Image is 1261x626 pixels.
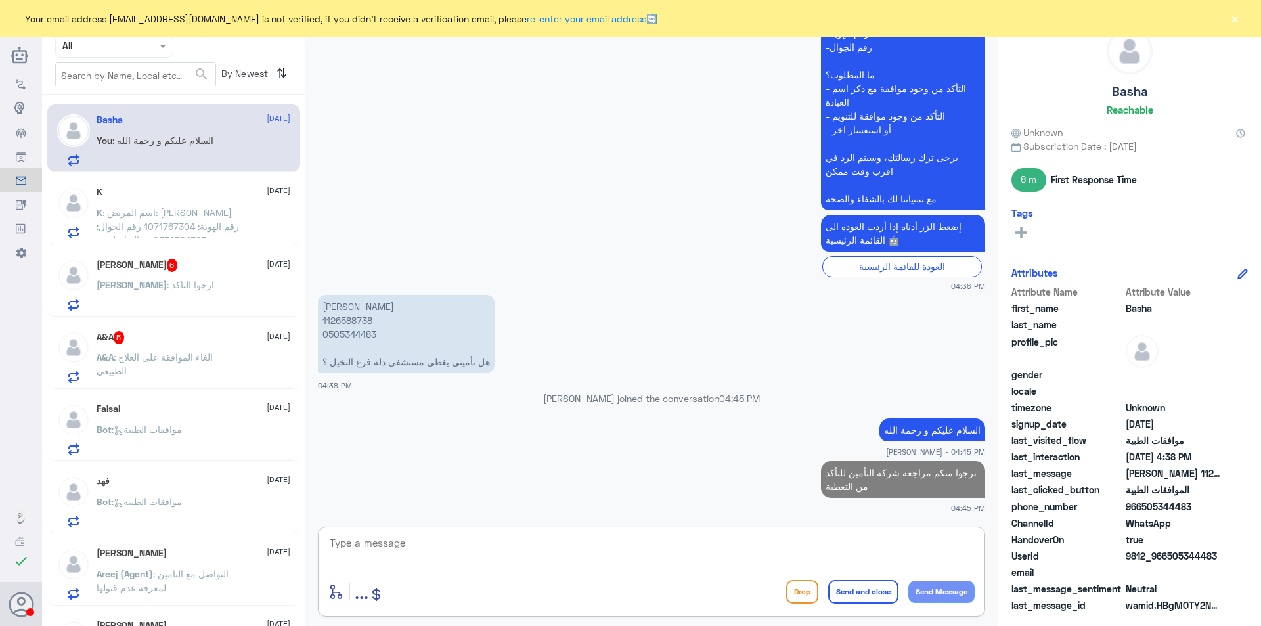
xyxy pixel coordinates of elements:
span: [DATE] [267,401,290,413]
img: defaultAdmin.png [57,548,90,581]
img: defaultAdmin.png [1107,29,1152,74]
span: Subscription Date : [DATE] [1011,139,1248,153]
span: email [1011,566,1123,579]
span: null [1126,566,1221,579]
span: [DATE] [267,112,290,124]
span: 2 [1126,516,1221,530]
span: [DATE] [267,185,290,196]
button: Send Message [908,581,975,603]
img: defaultAdmin.png [57,114,90,147]
i: check [13,553,29,569]
span: true [1126,533,1221,547]
button: search [194,64,210,85]
span: locale [1011,384,1123,398]
p: 30/8/2025, 4:45 PM [879,418,985,441]
span: timezone [1011,401,1123,414]
span: Bot [97,424,112,435]
h5: فهد [97,476,110,487]
span: 0 [1126,582,1221,596]
span: 04:38 PM [318,381,352,390]
button: Drop [786,580,818,604]
span: last_name [1011,318,1123,332]
img: defaultAdmin.png [57,331,90,364]
span: signup_date [1011,417,1123,431]
span: last_clicked_button [1011,483,1123,497]
span: phone_number [1011,500,1123,514]
span: Attribute Name [1011,285,1123,299]
h5: Faisal [97,403,120,414]
span: HandoverOn [1011,533,1123,547]
h5: Basha [97,114,123,125]
span: ChannelId [1011,516,1123,530]
span: 04:45 PM [719,393,760,404]
span: null [1126,384,1221,398]
span: الموافقات الطبية [1126,483,1221,497]
img: defaultAdmin.png [57,403,90,436]
span: By Newest [216,62,271,89]
span: [DATE] [267,546,290,558]
span: Basha [1126,302,1221,315]
span: Bot [97,496,112,507]
div: العودة للقائمة الرئيسية [822,256,982,277]
button: ... [355,577,368,606]
button: Send and close [828,580,898,604]
span: 9812_966505344483 [1126,549,1221,563]
button: Avatar [9,592,33,617]
h6: Reachable [1107,104,1153,116]
p: 30/8/2025, 4:45 PM [821,461,985,498]
p: [PERSON_NAME] joined the conversation [318,391,985,405]
span: : ارجوا التاكد [167,279,214,290]
span: [PERSON_NAME] [97,279,167,290]
span: باشه السبيعي 1126588738 0505344483 هل تأميني يغطي مستشفى دلة فرع النخيل ؟ [1126,466,1221,480]
span: 04:36 PM [951,280,985,292]
span: : التواصل مع التامين لمعرفه عدم قبولها [97,568,229,593]
span: last_message [1011,466,1123,480]
span: First Response Time [1051,173,1137,187]
span: : موافقات الطبية [112,496,182,507]
span: wamid.HBgMOTY2NTA1MzQ0NDgzFQIAEhgUM0E2RDVCQUVCOUY5NzgyRkU3RDMA [1126,598,1221,612]
span: last_message_id [1011,598,1123,612]
span: Attribute Value [1126,285,1221,299]
span: 2025-08-30T13:36:26.56Z [1126,417,1221,431]
img: defaultAdmin.png [57,187,90,219]
span: Areej (Agent) [97,568,153,579]
img: defaultAdmin.png [57,476,90,508]
span: last_message_sentiment [1011,582,1123,596]
h6: Tags [1011,207,1033,219]
span: : السلام عليكم و رحمة الله [112,135,213,146]
span: Unknown [1126,401,1221,414]
h5: K [97,187,102,198]
p: 30/8/2025, 4:38 PM [318,295,495,373]
i: ⇅ [277,62,287,84]
img: defaultAdmin.png [1126,335,1159,368]
span: : الغاء الموافقة على العلاج الطبيعي [97,351,213,376]
span: [DATE] [267,474,290,485]
h6: Attributes [1011,267,1058,279]
span: : اسم المريض: [PERSON_NAME] رقم الهوية: 1071767304 رقم الجوال: 0556784563 تم التواصل مع [PERSON_N... [97,207,240,342]
span: [DATE] [267,258,290,270]
span: [DATE] [267,330,290,342]
span: 966505344483 [1126,500,1221,514]
span: profile_pic [1011,335,1123,365]
span: last_interaction [1011,450,1123,464]
span: [PERSON_NAME] - 04:45 PM [886,446,985,457]
span: You [97,135,112,146]
span: last_visited_flow [1011,434,1123,447]
span: 8 m [1011,168,1046,192]
span: Your email address [EMAIL_ADDRESS][DOMAIN_NAME] is not verified, if you didn't receive a verifica... [25,12,657,26]
span: UserId [1011,549,1123,563]
span: 04:45 PM [951,503,985,514]
span: ... [355,579,368,603]
button: × [1228,12,1241,25]
span: موافقات الطبية [1126,434,1221,447]
h5: Omar Bin Jahlan [97,259,178,272]
h5: Mohammed Abdulrahman [97,548,167,559]
span: : موافقات الطبية [112,424,182,435]
span: A&A [97,351,114,363]
span: Unknown [1011,125,1063,139]
span: first_name [1011,302,1123,315]
span: K [97,207,102,218]
span: 6 [167,259,178,272]
img: defaultAdmin.png [57,259,90,292]
h5: A&A [97,331,125,344]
